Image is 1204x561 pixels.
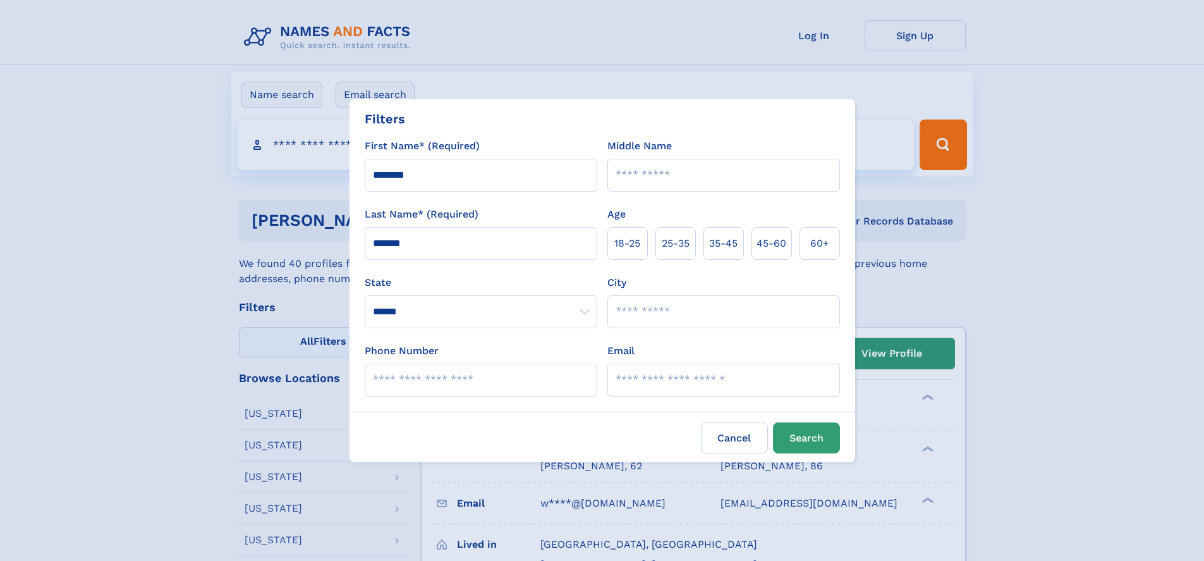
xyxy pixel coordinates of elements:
label: Last Name* (Required) [365,207,478,222]
label: Cancel [701,422,768,453]
label: Email [607,343,635,359]
label: First Name* (Required) [365,139,480,154]
label: Middle Name [607,139,672,154]
span: 18‑25 [614,236,640,251]
label: Phone Number [365,343,439,359]
span: 35‑45 [709,236,738,251]
span: 45‑60 [757,236,786,251]
span: 60+ [810,236,829,251]
span: 25‑35 [662,236,690,251]
label: Age [607,207,626,222]
label: State [365,275,597,290]
label: City [607,275,626,290]
div: Filters [365,109,405,128]
button: Search [773,422,840,453]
